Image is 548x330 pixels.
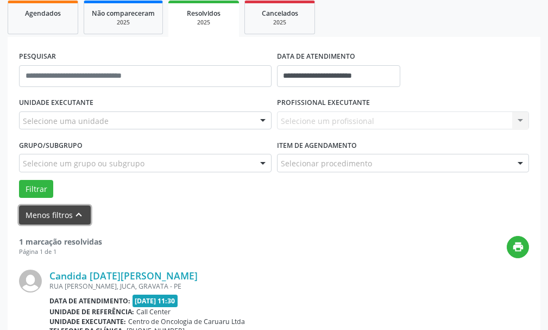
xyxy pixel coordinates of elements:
span: Selecionar procedimento [281,158,372,169]
label: PROFISSIONAL EXECUTANTE [277,95,370,111]
span: Não compareceram [92,9,155,18]
button: Menos filtroskeyboard_arrow_up [19,206,91,225]
b: Unidade executante: [49,317,126,326]
div: 2025 [176,18,231,27]
div: 2025 [253,18,307,27]
div: 2025 [92,18,155,27]
span: Cancelados [262,9,298,18]
span: Call Center [136,307,171,316]
button: Filtrar [19,180,53,198]
label: DATA DE ATENDIMENTO [277,48,355,65]
img: img [19,270,42,292]
a: Candida [DATE][PERSON_NAME] [49,270,198,282]
label: Item de agendamento [277,137,357,154]
span: Selecione uma unidade [23,115,109,127]
span: Selecione um grupo ou subgrupo [23,158,144,169]
span: Agendados [25,9,61,18]
i: keyboard_arrow_up [73,209,85,221]
div: RUA [PERSON_NAME], JUCA, GRAVATA - PE [49,282,529,291]
strong: 1 marcação resolvidas [19,236,102,247]
span: Centro de Oncologia de Caruaru Ltda [128,317,245,326]
i: print [512,241,524,253]
b: Unidade de referência: [49,307,134,316]
span: [DATE] 11:30 [133,295,178,307]
button: print [507,236,529,258]
label: PESQUISAR [19,48,56,65]
label: Grupo/Subgrupo [19,137,83,154]
b: Data de atendimento: [49,296,130,306]
span: Resolvidos [187,9,221,18]
label: UNIDADE EXECUTANTE [19,95,93,111]
div: Página 1 de 1 [19,247,102,257]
